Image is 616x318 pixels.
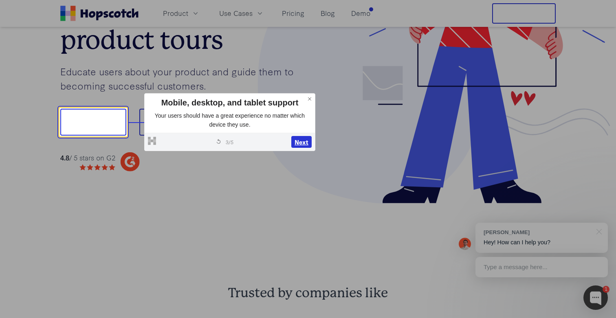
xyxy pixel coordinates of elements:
button: Next [291,136,312,148]
a: Home [60,6,139,21]
a: Pricing [279,7,308,20]
div: Type a message here... [475,257,608,277]
button: Use Cases [214,7,269,20]
h2: Trusted by companies like [13,285,603,301]
a: Blog [317,7,338,20]
button: Show me! [60,109,126,136]
strong: 4.8 [60,153,69,162]
div: / 5 stars on G2 [60,153,115,163]
p: Hey! How can I help you? [484,238,600,247]
button: Product [158,7,205,20]
span: Use Cases [219,8,253,18]
span: 3 / 5 [226,138,233,145]
a: Demo [348,7,374,20]
div: 1 [603,286,609,293]
div: Mobile, desktop, and tablet support [148,97,312,108]
div: [PERSON_NAME] [484,228,592,236]
p: Educate users about your product and guide them to becoming successful customers. [60,64,308,92]
span: Product [163,8,188,18]
img: Mark Spera [459,238,471,250]
button: Book a demo [139,109,218,136]
button: Free Trial [492,3,556,24]
p: Your users should have a great experience no matter which device they use. [148,112,312,129]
